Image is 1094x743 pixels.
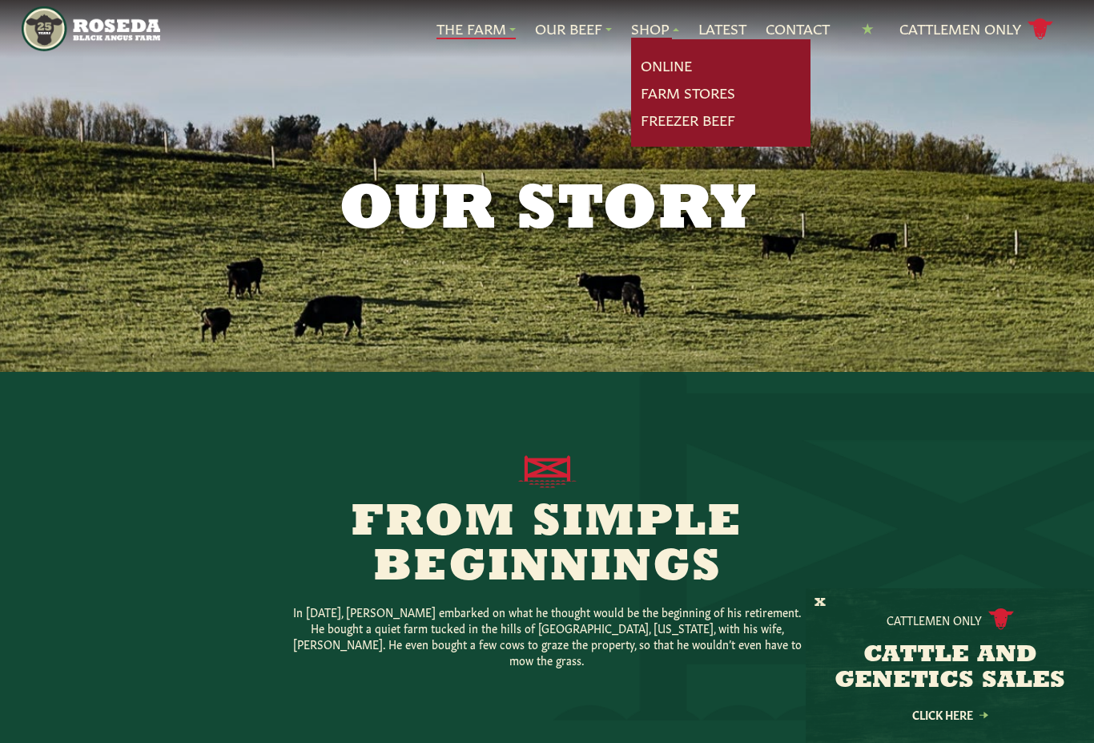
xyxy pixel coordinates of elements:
[899,15,1053,43] a: Cattlemen Only
[641,83,735,103] a: Farm Stores
[137,180,957,244] h1: Our Story
[641,110,735,131] a: Freezer Beef
[22,6,160,51] img: https://roseda.com/wp-content/uploads/2021/05/roseda-25-header.png
[814,595,826,612] button: X
[436,18,516,39] a: The Farm
[291,604,803,668] p: In [DATE], [PERSON_NAME] embarked on what he thought would be the beginning of his retirement. He...
[766,18,830,39] a: Contact
[698,18,746,39] a: Latest
[988,608,1014,630] img: cattle-icon.svg
[878,709,1022,720] a: Click Here
[887,612,982,628] p: Cattlemen Only
[631,18,679,39] a: Shop
[535,18,612,39] a: Our Beef
[826,643,1074,694] h3: CATTLE AND GENETICS SALES
[641,55,692,76] a: Online
[239,501,855,591] h2: From Simple Beginnings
